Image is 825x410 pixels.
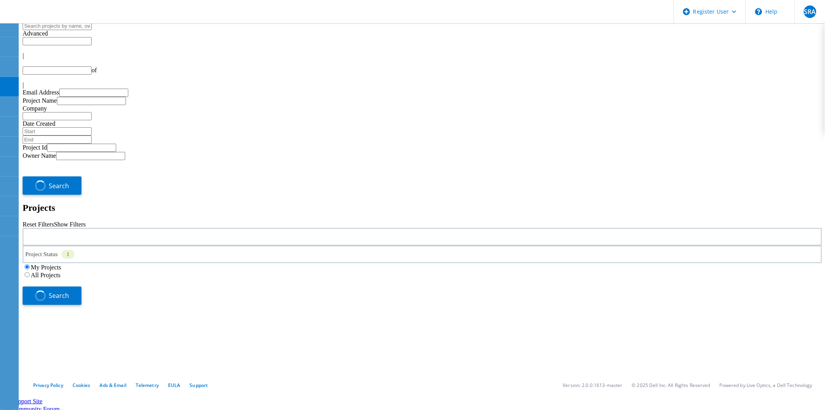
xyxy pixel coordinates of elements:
input: Search projects by name, owner, ID, company, etc [23,22,92,30]
span: Search [49,291,69,300]
label: All Projects [31,272,60,278]
a: Reset Filters [23,221,54,228]
label: Date Created [23,120,55,127]
label: Email Address [23,89,59,96]
li: © 2025 Dell Inc. All Rights Reserved [632,382,710,389]
span: of [92,67,97,73]
svg: \n [755,8,762,15]
span: Advanced [23,30,48,37]
span: Search [49,182,69,190]
a: EULA [168,382,180,389]
b: Projects [23,203,55,213]
li: Powered by Live Optics, a Dell Technology [720,382,813,389]
a: Cookies [73,382,90,389]
input: Start [23,127,92,135]
span: SRA [804,9,816,15]
label: Company [23,105,47,112]
a: Telemetry [136,382,159,389]
div: Project Status [23,246,822,263]
input: End [23,135,92,144]
div: | [23,82,822,89]
li: Version: 2.0.0.1613-master [563,382,623,389]
a: Privacy Policy [33,382,63,389]
a: Support Site [11,398,42,405]
div: | [23,52,822,59]
label: My Projects [31,264,61,271]
button: Search [23,176,81,195]
label: Project Name [23,97,57,104]
label: Project Id [23,144,47,151]
label: Owner Name [23,152,56,159]
a: Ads & Email [100,382,126,389]
div: 1 [62,250,74,259]
a: Support [189,382,208,389]
button: Search [23,287,81,305]
a: Live Optics Dashboard [8,15,92,22]
a: Show Filters [54,221,85,228]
